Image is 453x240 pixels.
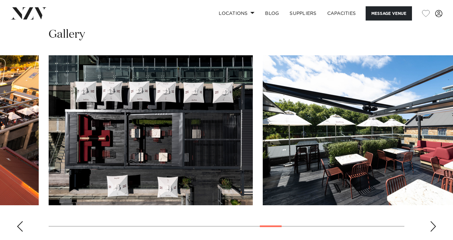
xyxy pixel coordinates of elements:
a: BLOG [260,6,284,21]
swiper-slide: 17 / 27 [49,55,253,205]
a: Locations [213,6,260,21]
img: Darling on Drake rooftop from above [49,55,253,205]
a: SUPPLIERS [284,6,322,21]
a: Capacities [322,6,361,21]
button: Message Venue [366,6,412,21]
img: nzv-logo.png [11,7,47,19]
h2: Gallery [49,27,85,42]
